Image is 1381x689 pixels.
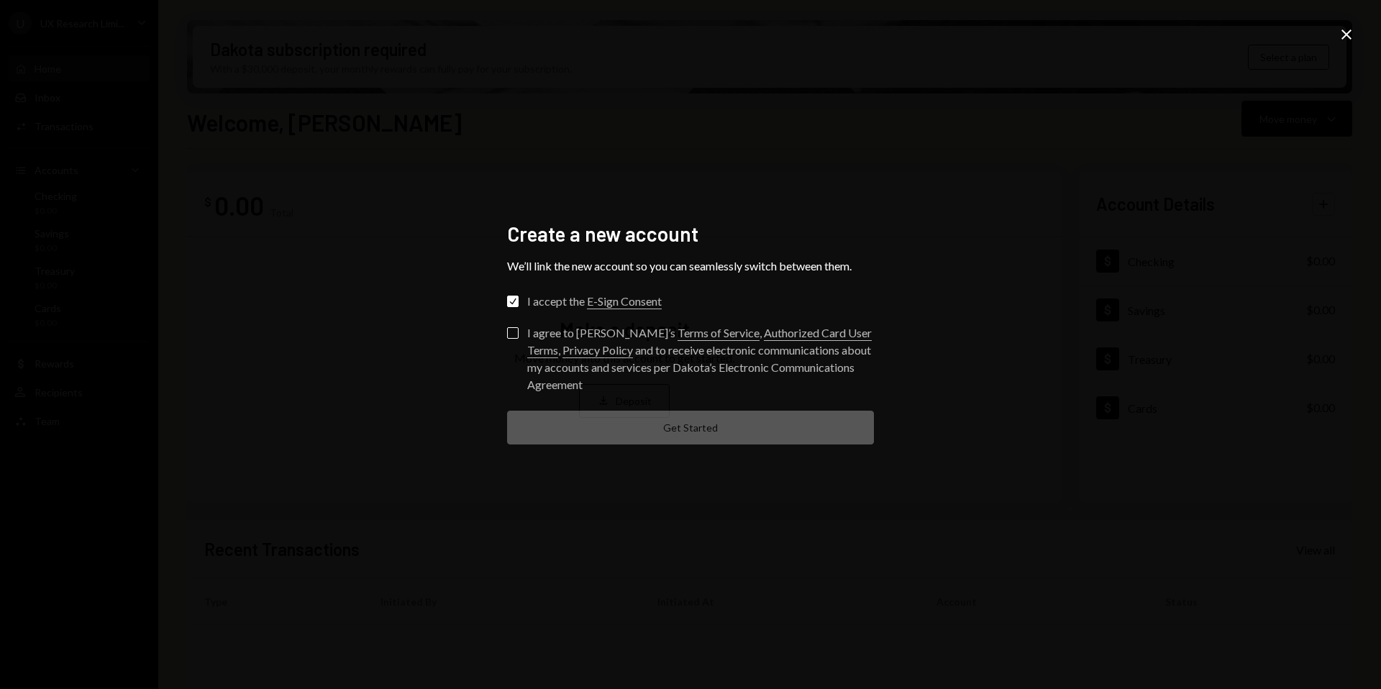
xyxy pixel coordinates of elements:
div: We’ll link the new account so you can seamlessly switch between them. [507,259,874,273]
div: I accept the [527,293,662,310]
div: I agree to [PERSON_NAME]’s , , and to receive electronic communications about my accounts and ser... [527,324,874,393]
a: Privacy Policy [562,343,633,358]
a: E-Sign Consent [587,294,662,309]
button: I agree to [PERSON_NAME]’s Terms of Service, Authorized Card User Terms, Privacy Policy and to re... [507,327,519,339]
h2: Create a new account [507,220,874,248]
a: Terms of Service [678,326,760,341]
button: I accept the E-Sign Consent [507,296,519,307]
